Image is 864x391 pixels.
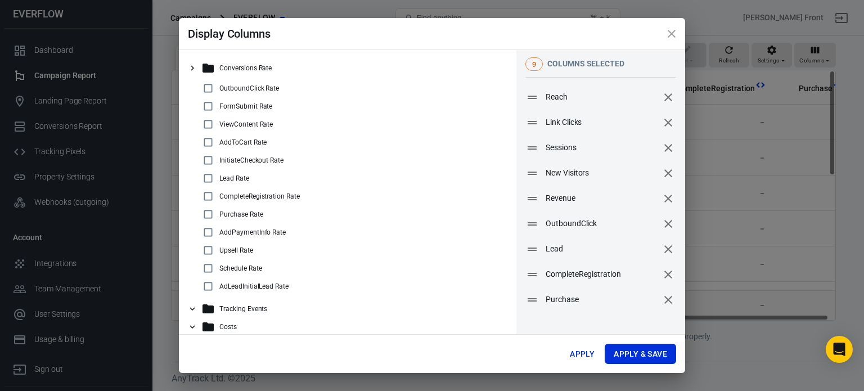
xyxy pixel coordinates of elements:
[516,287,685,312] div: Purchaseremove
[826,336,853,363] div: Open Intercom Messenger
[219,64,272,72] p: Conversions Rate
[659,113,678,132] button: remove
[605,344,676,365] button: Apply & Save
[219,120,273,128] p: ViewContent Rate
[188,27,271,41] span: Display Columns
[546,167,658,179] span: New Visitors
[219,282,289,290] p: AdLeadInitialLead Rate
[219,138,267,146] p: AddToCart Rate
[516,135,685,160] div: Sessionsremove
[219,228,286,236] p: AddPaymentInfo Rate
[219,210,263,218] p: Purchase Rate
[219,305,267,313] p: Tracking Events
[219,84,279,92] p: OutboundClick Rate
[516,110,685,135] div: Link Clicksremove
[546,294,658,305] span: Purchase
[546,243,658,255] span: Lead
[219,264,262,272] p: Schedule Rate
[659,189,678,208] button: remove
[219,156,283,164] p: InitiateCheckout Rate
[219,246,253,254] p: Upsell Rate
[659,164,678,183] button: remove
[219,323,237,331] p: Costs
[516,211,685,236] div: OutboundClickremove
[659,88,678,107] button: remove
[546,142,658,154] span: Sessions
[528,59,540,70] span: 9
[659,240,678,259] button: remove
[516,160,685,186] div: New Visitorsremove
[659,265,678,284] button: remove
[659,214,678,233] button: remove
[546,116,658,128] span: Link Clicks
[516,262,685,287] div: CompleteRegistrationremove
[516,186,685,211] div: Revenueremove
[547,59,624,68] span: columns selected
[564,344,600,365] button: Apply
[219,174,249,182] p: Lead Rate
[219,102,272,110] p: FormSubmit Rate
[546,218,658,230] span: OutboundClick
[516,84,685,110] div: Reachremove
[659,138,678,158] button: remove
[546,192,658,204] span: Revenue
[546,91,658,103] span: Reach
[219,192,300,200] p: CompleteRegistration Rate
[516,236,685,262] div: Leadremove
[658,20,685,47] button: close
[659,290,678,309] button: remove
[546,268,658,280] span: CompleteRegistration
